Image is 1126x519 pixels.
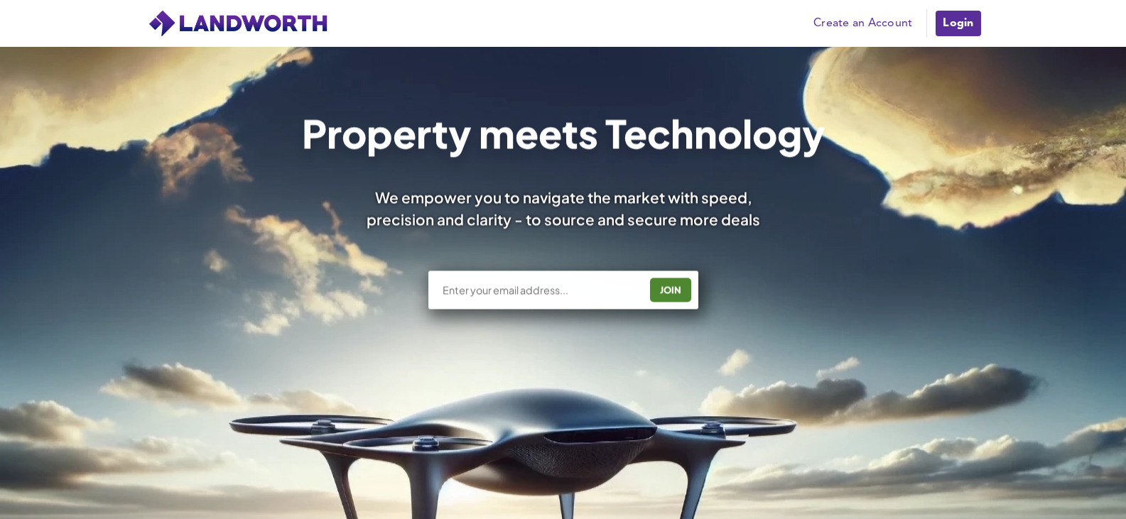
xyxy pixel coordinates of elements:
[347,187,779,231] div: We empower you to navigate the market with speed, precision and clarity - to source and secure mo...
[441,283,639,297] input: Enter your email address...
[301,114,825,152] h1: Property meets Technology
[654,278,687,301] div: JOIN
[806,13,919,34] a: Create an Account
[650,278,691,302] button: JOIN
[934,9,982,38] a: Login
